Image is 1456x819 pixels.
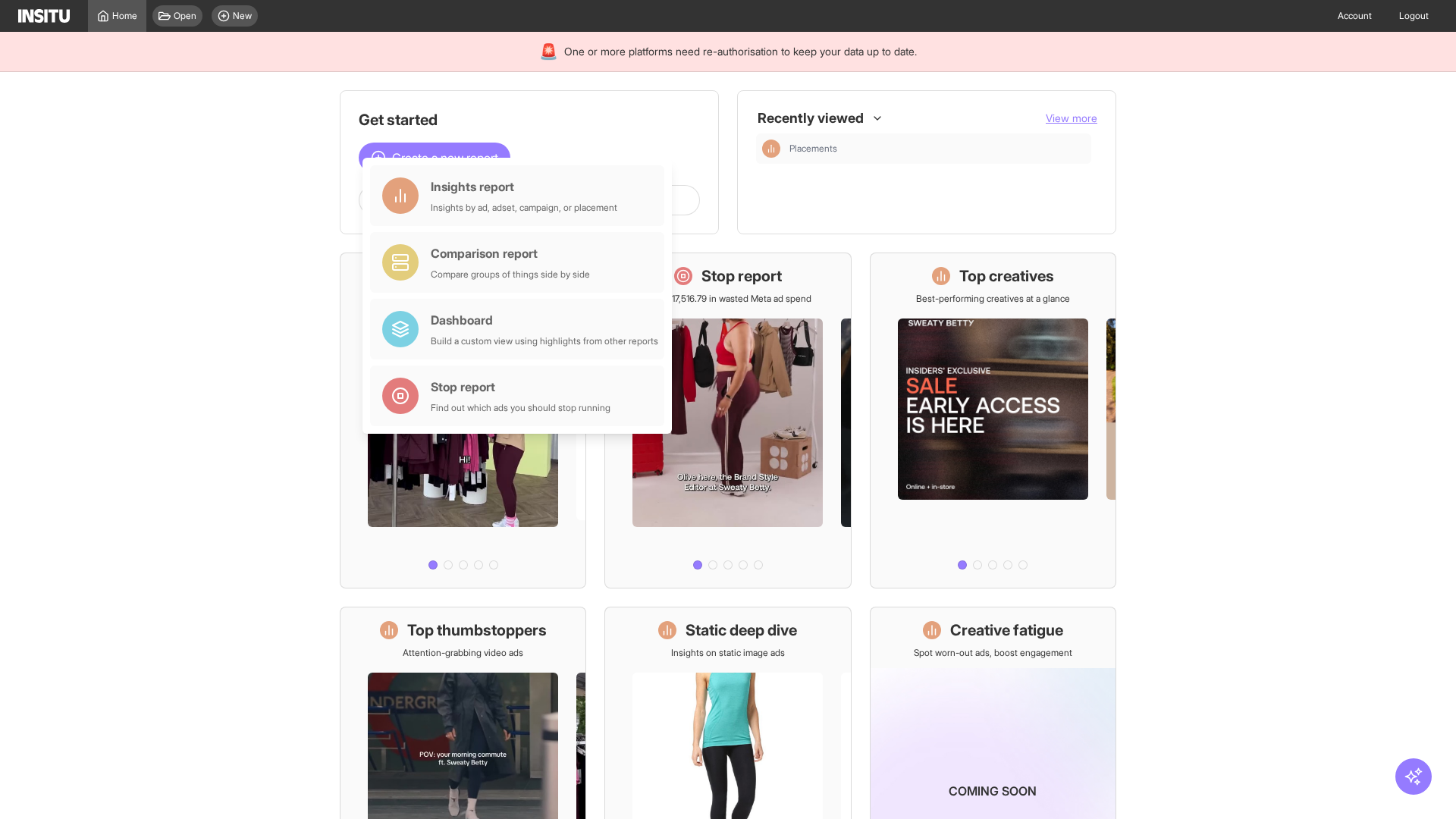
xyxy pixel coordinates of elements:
h1: Get started [359,109,700,130]
span: New [233,10,252,22]
div: Insights report [431,177,617,196]
div: Build a custom view using highlights from other reports [431,335,658,347]
span: Placements [789,143,1085,155]
div: Dashboard [431,311,658,329]
div: Stop report [431,378,610,396]
span: Open [174,10,196,22]
p: Insights on static image ads [671,647,785,659]
span: Create a new report [392,149,498,167]
h1: Stop report [701,265,782,287]
span: Home [112,10,137,22]
p: Attention-grabbing video ads [403,647,523,659]
div: Compare groups of things side by side [431,268,590,281]
span: Placements [789,143,837,155]
div: Insights [762,140,780,158]
a: What's live nowSee all active ads instantly [340,253,586,588]
div: 🚨 [539,41,558,62]
a: Stop reportSave £17,516.79 in wasted Meta ad spend [604,253,851,588]
h1: Top creatives [959,265,1054,287]
h1: Top thumbstoppers [407,620,547,641]
div: Find out which ads you should stop running [431,402,610,414]
p: Save £17,516.79 in wasted Meta ad spend [645,293,811,305]
button: View more [1046,111,1097,126]
a: Top creativesBest-performing creatives at a glance [870,253,1116,588]
div: Comparison report [431,244,590,262]
p: Best-performing creatives at a glance [916,293,1070,305]
span: One or more platforms need re-authorisation to keep your data up to date. [564,44,917,59]
div: Insights by ad, adset, campaign, or placement [431,202,617,214]
button: Create a new report [359,143,510,173]
img: Logo [18,9,70,23]
h1: Static deep dive [686,620,797,641]
span: View more [1046,111,1097,124]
